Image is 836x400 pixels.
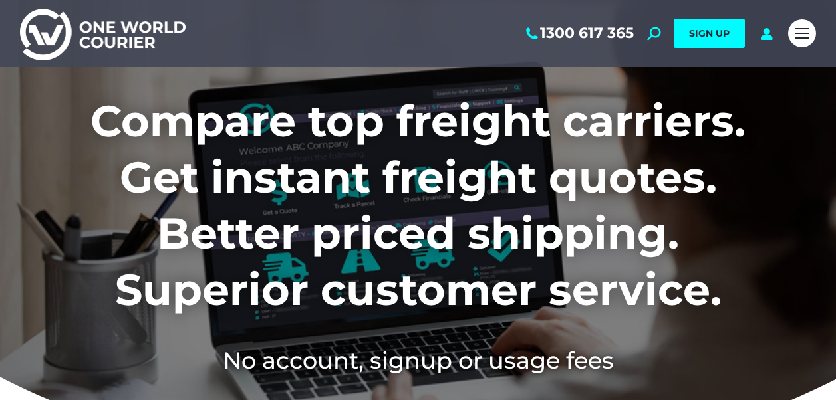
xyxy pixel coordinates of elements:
[20,93,816,318] h1: Compare top freight carriers. Get instant freight quotes. Better priced shipping. Superior custom...
[674,19,745,48] a: SIGN UP
[20,7,186,60] img: One World Courier
[523,25,634,42] a: 1300 617 365
[788,19,816,47] a: Mobile menu icon
[20,344,816,377] h2: No account, signup or usage fees
[689,27,730,39] span: SIGN UP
